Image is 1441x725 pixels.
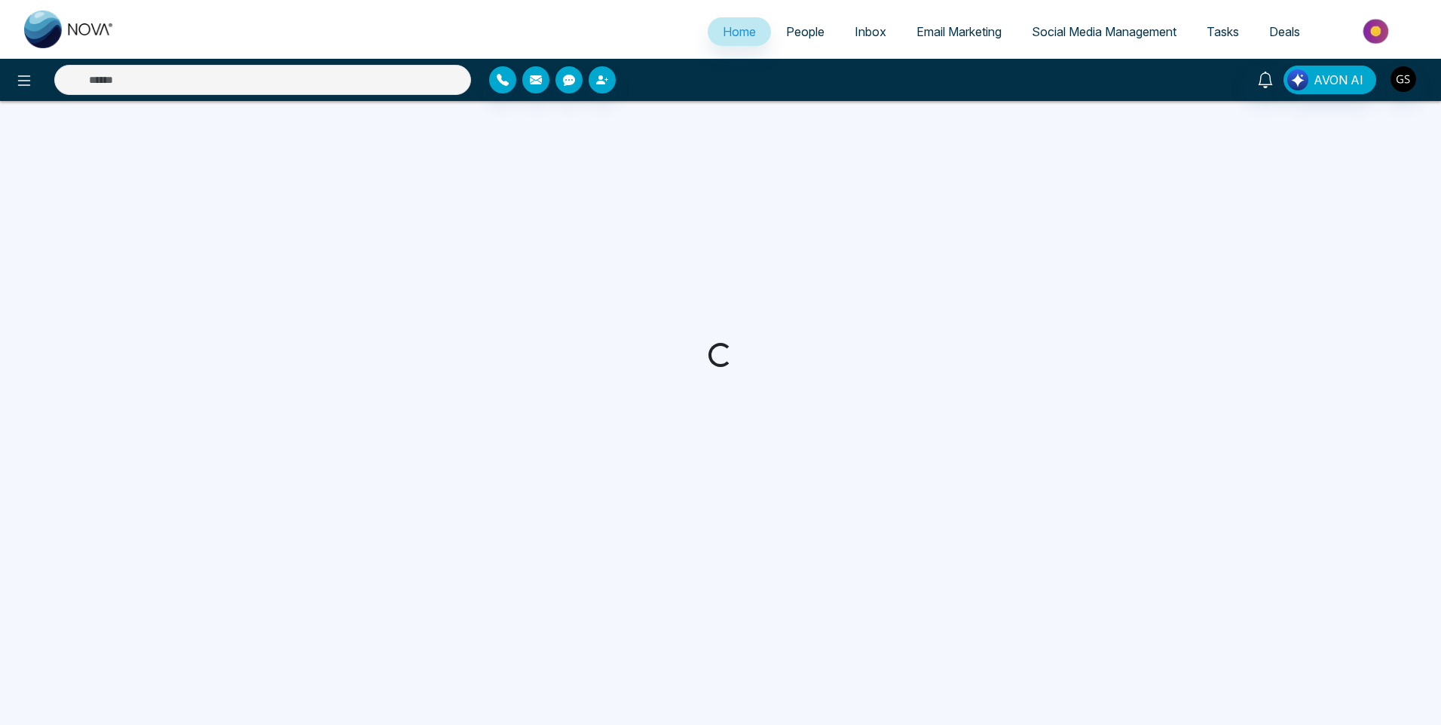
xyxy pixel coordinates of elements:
span: Tasks [1207,24,1239,39]
span: Social Media Management [1032,24,1176,39]
span: Email Marketing [916,24,1002,39]
a: Inbox [840,17,901,46]
button: AVON AI [1283,66,1376,94]
img: Market-place.gif [1323,14,1432,48]
img: Lead Flow [1287,69,1308,90]
a: Home [708,17,771,46]
a: People [771,17,840,46]
span: People [786,24,825,39]
span: Inbox [855,24,886,39]
a: Tasks [1192,17,1254,46]
img: User Avatar [1391,66,1416,92]
img: Nova CRM Logo [24,11,115,48]
a: Email Marketing [901,17,1017,46]
a: Social Media Management [1017,17,1192,46]
span: AVON AI [1314,71,1363,89]
span: Deals [1269,24,1300,39]
a: Deals [1254,17,1315,46]
span: Home [723,24,756,39]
